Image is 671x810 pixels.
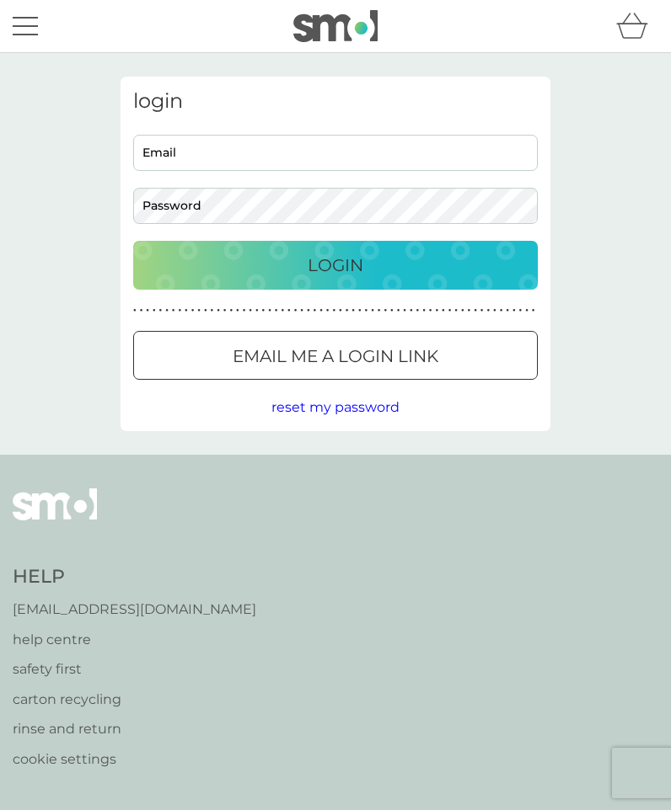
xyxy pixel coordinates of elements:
img: smol [293,10,378,42]
h3: login [133,89,538,114]
p: ● [525,306,529,315]
p: ● [532,306,535,315]
a: help centre [13,629,256,651]
p: ● [287,306,291,315]
p: ● [275,306,278,315]
p: ● [422,306,426,315]
p: ● [493,306,497,315]
p: ● [236,306,239,315]
p: ● [371,306,374,315]
p: ● [358,306,362,315]
p: ● [249,306,252,315]
button: Email me a login link [133,331,538,380]
p: ● [197,306,201,315]
p: ● [500,306,503,315]
p: ● [211,306,214,315]
p: ● [191,306,195,315]
a: [EMAIL_ADDRESS][DOMAIN_NAME] [13,599,256,621]
p: ● [442,306,445,315]
p: ● [314,306,317,315]
img: smol [13,488,97,546]
p: Login [308,252,363,279]
p: ● [468,306,471,315]
a: carton recycling [13,689,256,711]
a: rinse and return [13,718,256,740]
p: ● [390,306,394,315]
p: ● [281,306,284,315]
p: ● [262,306,266,315]
p: ● [410,306,413,315]
p: ● [307,306,310,315]
p: ● [204,306,207,315]
p: ● [294,306,298,315]
p: ● [416,306,420,315]
p: ● [352,306,355,315]
h4: Help [13,564,256,590]
p: ● [255,306,259,315]
p: ● [146,306,149,315]
div: basket [616,9,658,43]
p: ● [448,306,452,315]
p: ● [243,306,246,315]
p: ● [403,306,406,315]
button: Login [133,241,538,290]
p: ● [300,306,303,315]
p: ● [378,306,381,315]
p: ● [506,306,509,315]
p: ● [229,306,233,315]
p: ● [268,306,271,315]
p: ● [217,306,220,315]
p: ● [365,306,368,315]
a: safety first [13,658,256,680]
p: ● [384,306,387,315]
p: ● [397,306,400,315]
p: ● [172,306,175,315]
p: ● [133,306,137,315]
p: ● [474,306,477,315]
p: ● [326,306,330,315]
a: cookie settings [13,749,256,770]
p: ● [519,306,523,315]
p: ● [223,306,227,315]
span: reset my password [271,399,400,415]
p: ● [513,306,516,315]
p: ● [178,306,181,315]
p: ● [165,306,169,315]
p: ● [346,306,349,315]
p: ● [140,306,143,315]
p: ● [185,306,188,315]
p: ● [486,306,490,315]
p: ● [319,306,323,315]
p: ● [435,306,438,315]
button: reset my password [271,397,400,418]
p: ● [454,306,458,315]
p: ● [339,306,342,315]
p: ● [153,306,156,315]
p: Email me a login link [233,343,438,370]
p: ● [159,306,163,315]
p: ● [429,306,432,315]
p: ● [461,306,464,315]
p: ● [480,306,484,315]
p: ● [332,306,335,315]
button: menu [13,10,38,42]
